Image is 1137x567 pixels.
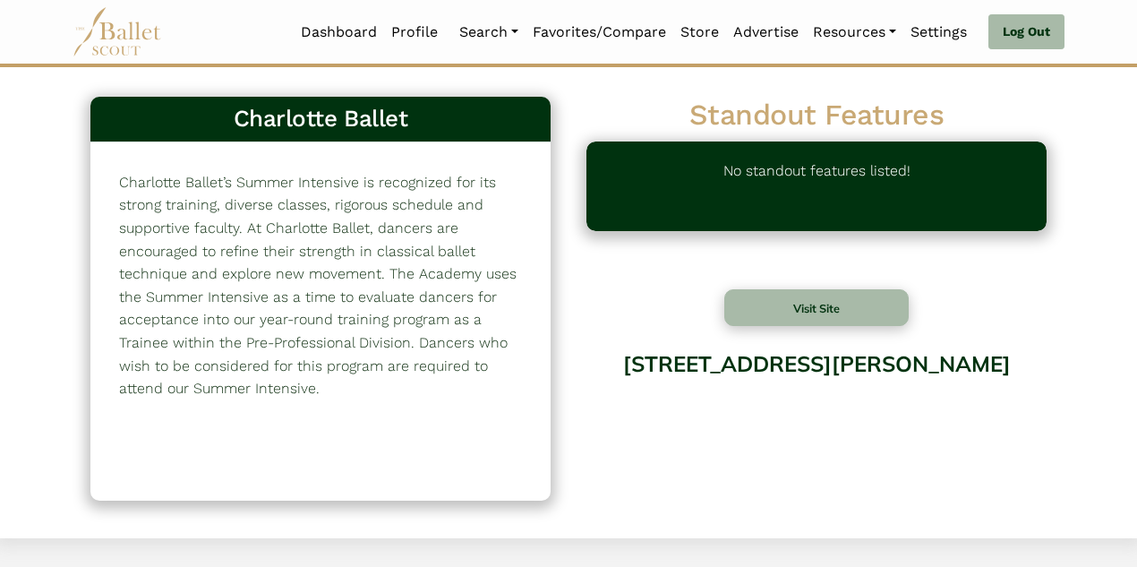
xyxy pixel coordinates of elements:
a: Dashboard [294,13,384,51]
h3: Charlotte Ballet [105,104,536,134]
button: Visit Site [724,289,909,326]
p: Charlotte Ballet’s Summer Intensive is recognized for its strong training, diverse classes, rigor... [119,171,522,400]
a: Search [452,13,526,51]
a: Profile [384,13,445,51]
a: Store [673,13,726,51]
div: [STREET_ADDRESS][PERSON_NAME] [586,338,1047,482]
a: Advertise [726,13,806,51]
a: Log Out [988,14,1064,50]
p: No standout features listed! [723,159,910,213]
a: Settings [903,13,974,51]
h2: Standout Features [586,97,1047,134]
a: Favorites/Compare [526,13,673,51]
a: Resources [806,13,903,51]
